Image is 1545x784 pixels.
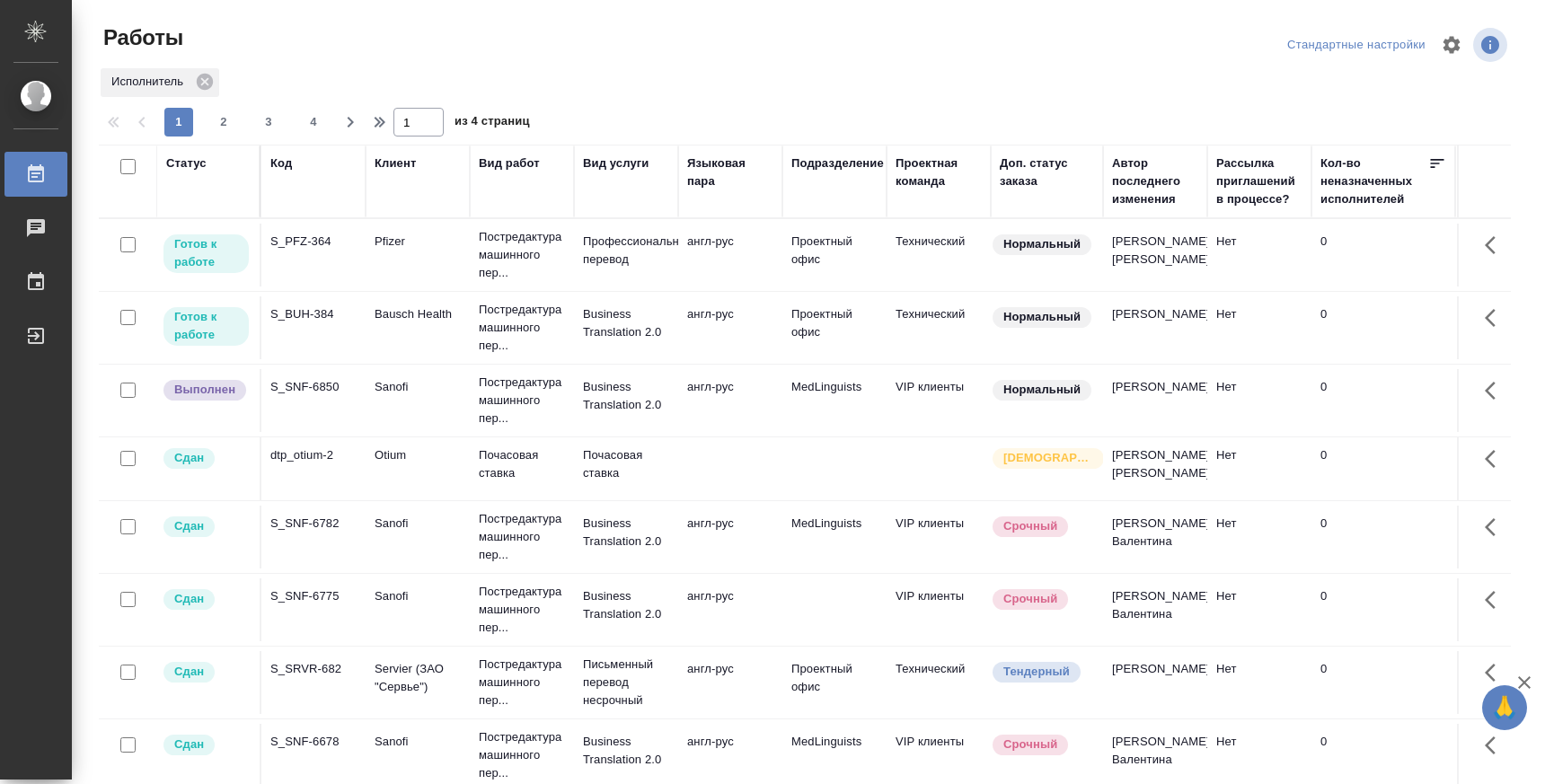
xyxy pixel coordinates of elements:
td: 0 [1311,578,1455,641]
p: Business Translation 2.0 [583,587,669,623]
button: Здесь прячутся важные кнопки [1474,296,1517,339]
p: Исполнитель [111,73,190,91]
span: 4 [299,113,328,131]
td: [PERSON_NAME] [1103,369,1207,432]
p: Pfizer [375,233,461,251]
td: 0 [1311,369,1455,432]
span: 🙏 [1489,689,1520,727]
p: Нормальный [1003,381,1081,399]
button: Здесь прячутся важные кнопки [1474,224,1517,267]
p: Sanofi [375,378,461,396]
p: Готов к работе [174,308,238,344]
p: Постредактура машинного пер... [479,510,565,564]
div: Код [270,154,292,172]
td: Нет [1207,578,1311,641]
button: Здесь прячутся важные кнопки [1474,651,1517,694]
p: Business Translation 2.0 [583,378,669,414]
td: Технический [887,296,991,359]
td: VIP клиенты [887,506,991,568]
button: Здесь прячутся важные кнопки [1474,724,1517,767]
div: S_BUH-384 [270,305,357,323]
button: 2 [209,108,238,137]
td: Нет [1207,296,1311,359]
div: S_PFZ-364 [270,233,357,251]
p: Срочный [1003,517,1057,535]
td: англ-рус [678,224,782,286]
td: англ-рус [678,651,782,714]
div: Менеджер проверил работу исполнителя, передает ее на следующий этап [162,446,251,471]
span: Посмотреть информацию [1473,28,1511,62]
td: [PERSON_NAME] Валентина [1103,578,1207,641]
p: Sanofi [375,733,461,751]
p: Почасовая ставка [583,446,669,482]
button: 🙏 [1482,685,1527,730]
p: Постредактура машинного пер... [479,301,565,355]
td: англ-рус [678,578,782,641]
div: S_SNF-6850 [270,378,357,396]
p: Business Translation 2.0 [583,305,669,341]
p: Business Translation 2.0 [583,515,669,551]
td: 0 [1311,437,1455,500]
span: 3 [254,113,283,131]
button: Здесь прячутся важные кнопки [1474,578,1517,621]
p: Постредактура машинного пер... [479,656,565,709]
p: Выполнен [174,381,235,399]
div: Исполнитель завершил работу [162,378,251,402]
span: Настроить таблицу [1430,23,1473,66]
td: Нет [1207,651,1311,714]
td: [PERSON_NAME] [PERSON_NAME] [1103,224,1207,286]
td: [PERSON_NAME] [1103,296,1207,359]
button: 4 [299,108,328,137]
td: Технический [887,224,991,286]
div: Исполнитель может приступить к работе [162,233,251,275]
td: 0 [1311,296,1455,359]
p: Нормальный [1003,308,1081,326]
div: Менеджер проверил работу исполнителя, передает ее на следующий этап [162,660,251,684]
p: Тендерный [1003,663,1070,681]
td: VIP клиенты [887,578,991,641]
button: Здесь прячутся важные кнопки [1474,506,1517,549]
p: Business Translation 2.0 [583,733,669,769]
span: Работы [99,23,183,52]
div: Автор последнего изменения [1112,154,1198,208]
p: Сдан [174,663,204,681]
div: Вид работ [479,154,540,172]
div: Доп. статус заказа [1000,154,1094,190]
p: Профессиональный перевод [583,233,669,269]
p: Письменный перевод несрочный [583,656,669,709]
div: Исполнитель может приступить к работе [162,305,251,348]
p: Срочный [1003,590,1057,608]
p: Sanofi [375,587,461,605]
button: Здесь прячутся важные кнопки [1474,369,1517,412]
div: Кол-во неназначенных исполнителей [1320,154,1428,208]
td: VIP клиенты [887,369,991,432]
p: Sanofi [375,515,461,533]
div: S_SRVR-682 [270,660,357,678]
p: Сдан [174,736,204,753]
div: Клиент [375,154,416,172]
div: S_SNF-6678 [270,733,357,751]
td: Проектный офис [782,651,887,714]
td: [PERSON_NAME] [PERSON_NAME] [1103,437,1207,500]
div: Исполнитель [101,68,219,97]
td: MedLinguists [782,369,887,432]
td: MedLinguists [782,506,887,568]
p: Bausch Health [375,305,461,323]
div: Языковая пара [687,154,773,190]
p: Постредактура машинного пер... [479,374,565,427]
p: Сдан [174,517,204,535]
div: S_SNF-6775 [270,587,357,605]
div: Менеджер проверил работу исполнителя, передает ее на следующий этап [162,587,251,612]
p: Servier (ЗАО "Сервье") [375,660,461,696]
div: split button [1283,31,1430,59]
td: Нет [1207,224,1311,286]
td: англ-рус [678,369,782,432]
p: Постредактура машинного пер... [479,728,565,782]
td: Нет [1207,369,1311,432]
td: Проектный офис [782,224,887,286]
div: Статус [166,154,207,172]
div: Проектная команда [896,154,982,190]
div: Рассылка приглашений в процессе? [1216,154,1302,208]
div: Менеджер проверил работу исполнителя, передает ее на следующий этап [162,515,251,539]
td: 0 [1311,506,1455,568]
